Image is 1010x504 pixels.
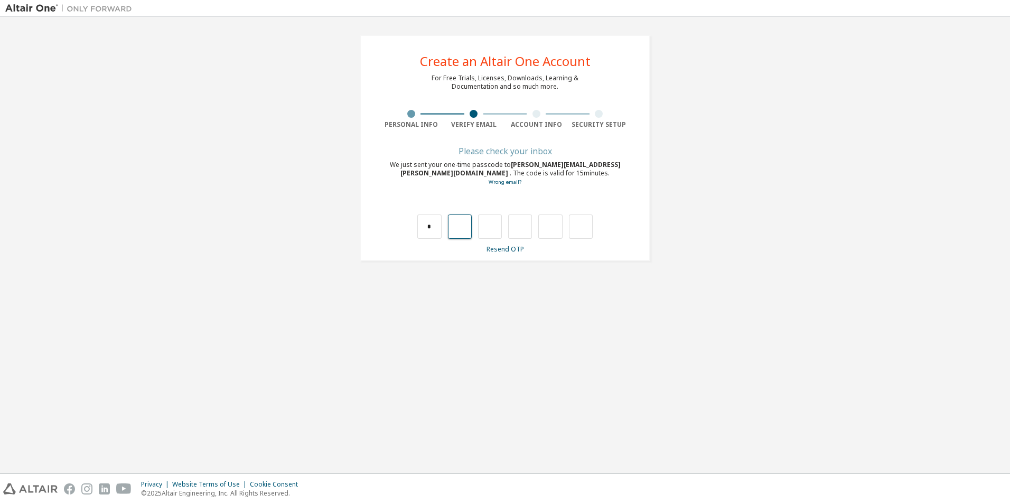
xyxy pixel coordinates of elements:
div: Privacy [141,480,172,489]
img: facebook.svg [64,483,75,494]
div: Please check your inbox [380,148,630,154]
div: Account Info [505,120,568,129]
a: Resend OTP [487,245,524,254]
div: For Free Trials, Licenses, Downloads, Learning & Documentation and so much more. [432,74,578,91]
a: Go back to the registration form [489,179,521,185]
img: Altair One [5,3,137,14]
div: Website Terms of Use [172,480,250,489]
img: instagram.svg [81,483,92,494]
div: We just sent your one-time passcode to . The code is valid for 15 minutes. [380,161,630,186]
div: Personal Info [380,120,443,129]
div: Security Setup [568,120,631,129]
div: Cookie Consent [250,480,304,489]
span: [PERSON_NAME][EMAIL_ADDRESS][PERSON_NAME][DOMAIN_NAME] [400,160,621,178]
img: youtube.svg [116,483,132,494]
img: altair_logo.svg [3,483,58,494]
div: Create an Altair One Account [420,55,591,68]
div: Verify Email [443,120,506,129]
p: © 2025 Altair Engineering, Inc. All Rights Reserved. [141,489,304,498]
img: linkedin.svg [99,483,110,494]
